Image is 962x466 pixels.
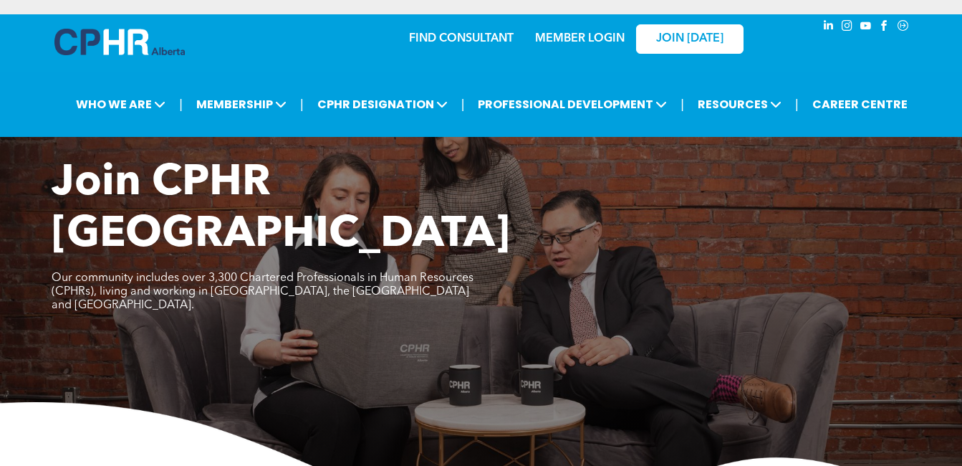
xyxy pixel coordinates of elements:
a: instagram [840,18,855,37]
li: | [795,90,799,119]
a: Social network [895,18,911,37]
span: PROFESSIONAL DEVELOPMENT [473,91,671,118]
a: JOIN [DATE] [636,24,744,54]
li: | [300,90,304,119]
li: | [680,90,684,119]
a: CAREER CENTRE [808,91,912,118]
span: MEMBERSHIP [192,91,291,118]
span: Join CPHR [GEOGRAPHIC_DATA] [52,162,510,257]
li: | [461,90,465,119]
span: RESOURCES [693,91,786,118]
a: facebook [877,18,893,37]
a: youtube [858,18,874,37]
span: JOIN [DATE] [656,32,723,46]
img: A blue and white logo for cp alberta [54,29,185,55]
a: FIND CONSULTANT [409,33,514,44]
span: WHO WE ARE [72,91,170,118]
li: | [179,90,183,119]
span: Our community includes over 3,300 Chartered Professionals in Human Resources (CPHRs), living and ... [52,272,473,311]
a: linkedin [821,18,837,37]
a: MEMBER LOGIN [535,33,625,44]
span: CPHR DESIGNATION [313,91,452,118]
